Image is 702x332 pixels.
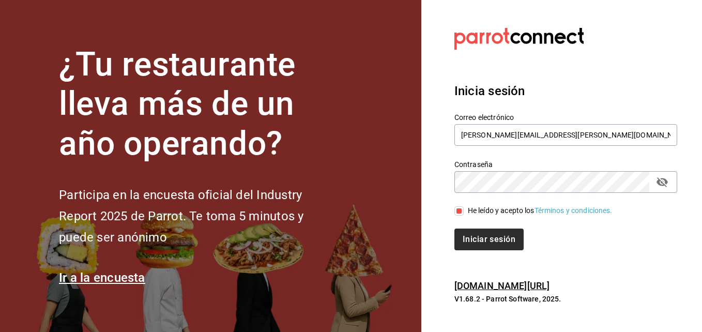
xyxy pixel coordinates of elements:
[59,45,338,164] h1: ¿Tu restaurante lleva más de un año operando?
[59,185,338,248] h2: Participa en la encuesta oficial del Industry Report 2025 de Parrot. Te toma 5 minutos y puede se...
[454,124,677,146] input: Ingresa tu correo electrónico
[454,160,677,168] label: Contraseña
[454,280,550,291] a: [DOMAIN_NAME][URL]
[535,206,613,215] a: Términos y condiciones.
[59,270,145,285] a: Ir a la encuesta
[454,294,677,304] p: V1.68.2 - Parrot Software, 2025.
[653,173,671,191] button: passwordField
[468,205,613,216] div: He leído y acepto los
[454,229,524,250] button: Iniciar sesión
[454,113,677,120] label: Correo electrónico
[454,82,677,100] h3: Inicia sesión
